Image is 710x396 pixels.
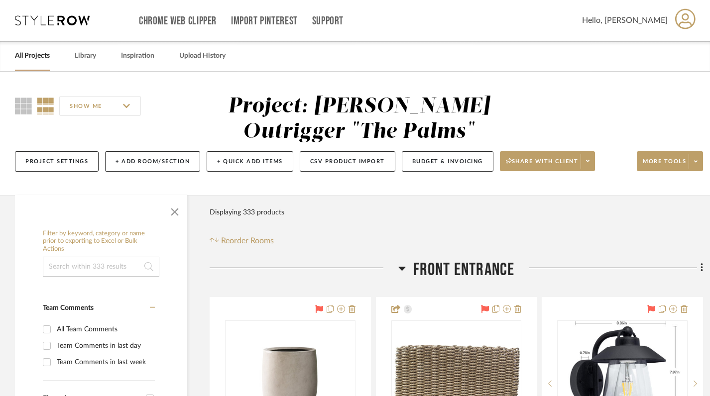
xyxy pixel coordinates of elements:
span: Team Comments [43,304,94,311]
span: Hello, [PERSON_NAME] [582,14,668,26]
div: Team Comments in last day [57,338,152,354]
button: More tools [637,151,703,171]
div: All Team Comments [57,321,152,337]
span: Front Entrance [413,259,515,281]
a: Support [312,17,344,25]
button: Budget & Invoicing [402,151,493,172]
button: Project Settings [15,151,99,172]
a: Chrome Web Clipper [139,17,217,25]
a: Import Pinterest [231,17,298,25]
span: Reorder Rooms [221,235,274,247]
h6: Filter by keyword, category or name prior to exporting to Excel or Bulk Actions [43,230,159,253]
a: Upload History [179,49,226,63]
button: Share with client [500,151,595,171]
div: Displaying 333 products [210,202,284,222]
span: Share with client [506,158,579,173]
a: Library [75,49,96,63]
span: More tools [643,158,686,173]
button: Reorder Rooms [210,235,274,247]
button: CSV Product Import [300,151,395,172]
button: + Add Room/Section [105,151,200,172]
a: Inspiration [121,49,154,63]
button: Close [165,200,185,220]
div: Project: [PERSON_NAME] Outrigger "The Palms" [228,96,490,142]
a: All Projects [15,49,50,63]
div: Team Comments in last week [57,354,152,370]
input: Search within 333 results [43,257,159,277]
button: + Quick Add Items [207,151,293,172]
